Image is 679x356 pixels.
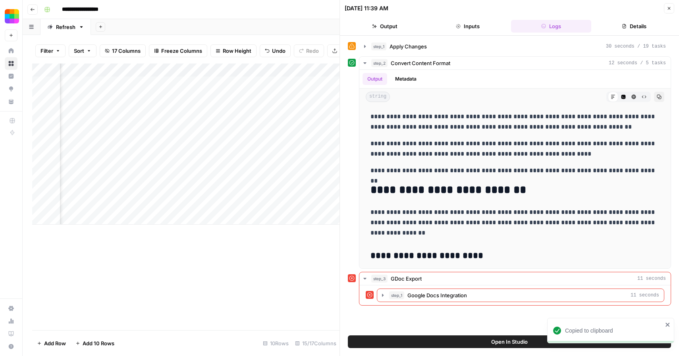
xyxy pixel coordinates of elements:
[294,44,324,57] button: Redo
[594,20,675,33] button: Details
[371,59,388,67] span: step_2
[390,42,427,50] span: Apply Changes
[5,9,19,23] img: Smallpdf Logo
[359,40,671,53] button: 30 seconds / 19 tasks
[260,337,292,350] div: 10 Rows
[637,275,666,282] span: 11 seconds
[391,275,422,283] span: GDoc Export
[74,47,84,55] span: Sort
[407,291,467,299] span: Google Docs Integration
[5,57,17,70] a: Browse
[5,6,17,26] button: Workspace: Smallpdf
[390,73,421,85] button: Metadata
[44,339,66,347] span: Add Row
[223,47,251,55] span: Row Height
[428,20,508,33] button: Inputs
[491,338,528,346] span: Open In Studio
[511,20,591,33] button: Logs
[391,59,450,67] span: Convert Content Format
[371,42,386,50] span: step_1
[71,337,119,350] button: Add 10 Rows
[5,95,17,108] a: Your Data
[5,340,17,353] button: Help + Support
[5,327,17,340] a: Learning Hub
[366,92,390,102] span: string
[161,47,202,55] span: Freeze Columns
[5,70,17,83] a: Insights
[149,44,207,57] button: Freeze Columns
[210,44,257,57] button: Row Height
[56,23,75,31] div: Refresh
[348,335,671,348] button: Open In Studio
[345,4,388,12] div: [DATE] 11:39 AM
[565,327,663,335] div: Copied to clipboard
[389,291,404,299] span: step_1
[371,275,388,283] span: step_3
[363,73,387,85] button: Output
[32,337,71,350] button: Add Row
[69,44,96,57] button: Sort
[112,47,141,55] span: 17 Columns
[359,272,671,285] button: 11 seconds
[306,47,319,55] span: Redo
[83,339,114,347] span: Add 10 Rows
[5,302,17,315] a: Settings
[35,44,66,57] button: Filter
[5,44,17,57] a: Home
[359,57,671,69] button: 12 seconds / 5 tasks
[41,19,91,35] a: Refresh
[609,60,666,67] span: 12 seconds / 5 tasks
[631,292,659,299] span: 11 seconds
[359,70,671,268] div: 12 seconds / 5 tasks
[606,43,666,50] span: 30 seconds / 19 tasks
[345,20,425,33] button: Output
[292,337,339,350] div: 15/17 Columns
[5,315,17,327] a: Usage
[377,289,664,302] button: 11 seconds
[100,44,146,57] button: 17 Columns
[665,321,671,328] button: close
[260,44,291,57] button: Undo
[5,83,17,95] a: Opportunities
[41,47,53,55] span: Filter
[272,47,285,55] span: Undo
[359,285,671,305] div: 11 seconds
